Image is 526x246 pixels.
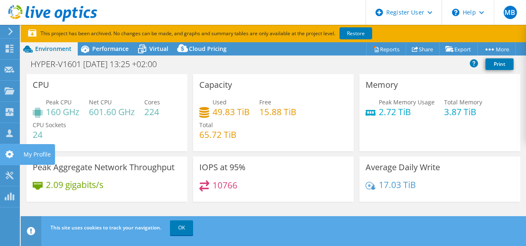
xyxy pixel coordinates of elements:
[199,80,232,89] h3: Capacity
[439,43,478,55] a: Export
[199,121,213,129] span: Total
[504,6,517,19] span: MB
[33,121,66,129] span: CPU Sockets
[379,98,435,106] span: Peak Memory Usage
[213,98,227,106] span: Used
[189,45,227,53] span: Cloud Pricing
[444,107,482,116] h4: 3.87 TiB
[92,45,129,53] span: Performance
[28,29,433,38] p: This project has been archived. No changes can be made, and graphs and summary tables are only av...
[144,98,160,106] span: Cores
[19,144,55,165] div: My Profile
[33,80,49,89] h3: CPU
[379,107,435,116] h4: 2.72 TiB
[366,163,440,172] h3: Average Daily Write
[477,43,516,55] a: More
[485,58,514,70] a: Print
[406,43,440,55] a: Share
[444,98,482,106] span: Total Memory
[46,180,103,189] h4: 2.09 gigabits/s
[366,43,406,55] a: Reports
[170,220,193,235] a: OK
[33,163,175,172] h3: Peak Aggregate Network Throughput
[379,180,416,189] h4: 17.03 TiB
[89,107,135,116] h4: 601.60 GHz
[35,45,72,53] span: Environment
[27,60,170,69] h1: HYPER-V1601 [DATE] 13:25 +02:00
[366,80,398,89] h3: Memory
[452,9,459,16] svg: \n
[340,27,372,39] a: Restore
[199,163,246,172] h3: IOPS at 95%
[33,130,66,139] h4: 24
[259,98,271,106] span: Free
[199,130,237,139] h4: 65.72 TiB
[144,107,160,116] h4: 224
[50,224,161,231] span: This site uses cookies to track your navigation.
[213,181,237,190] h4: 10766
[46,107,79,116] h4: 160 GHz
[89,98,112,106] span: Net CPU
[259,107,296,116] h4: 15.88 TiB
[46,98,72,106] span: Peak CPU
[213,107,250,116] h4: 49.83 TiB
[149,45,168,53] span: Virtual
